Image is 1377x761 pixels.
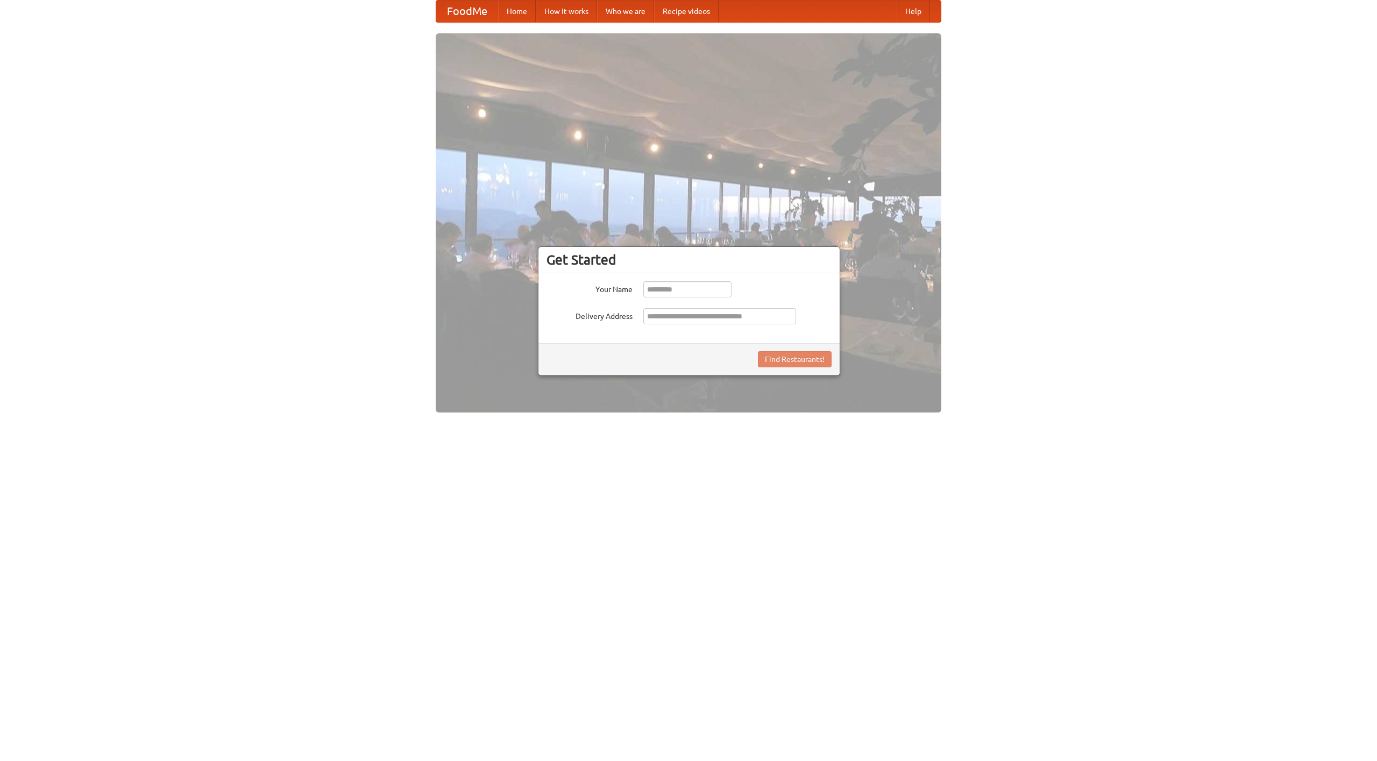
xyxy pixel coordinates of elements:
a: Home [498,1,536,22]
a: FoodMe [436,1,498,22]
label: Delivery Address [546,308,633,322]
h3: Get Started [546,252,832,268]
a: Who we are [597,1,654,22]
label: Your Name [546,281,633,295]
a: How it works [536,1,597,22]
button: Find Restaurants! [758,351,832,367]
a: Recipe videos [654,1,719,22]
a: Help [897,1,930,22]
